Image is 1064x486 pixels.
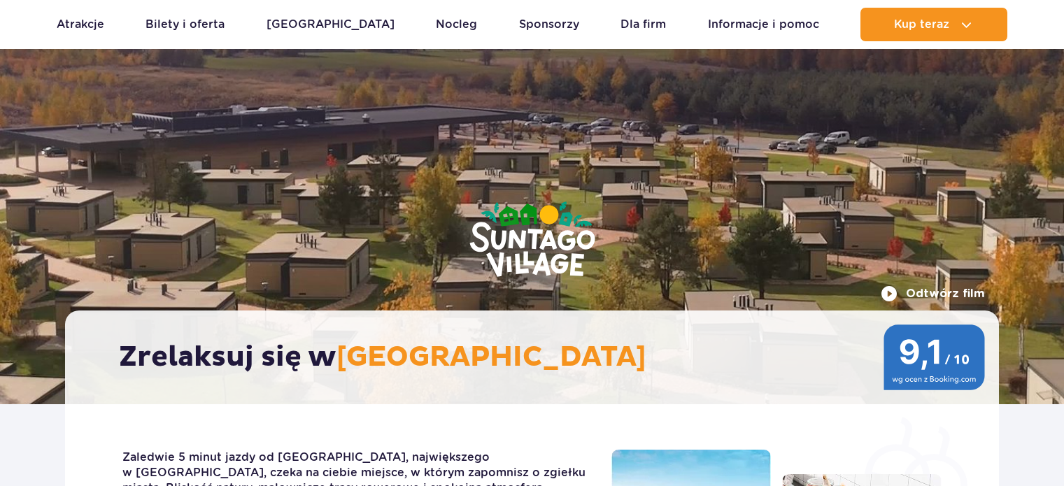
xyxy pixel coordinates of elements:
[884,324,985,390] img: 9,1/10 wg ocen z Booking.com
[860,8,1007,41] button: Kup teraz
[436,8,477,41] a: Nocleg
[267,8,395,41] a: [GEOGRAPHIC_DATA]
[894,18,949,31] span: Kup teraz
[119,340,959,375] h2: Zrelaksuj się w
[708,8,819,41] a: Informacje i pomoc
[146,8,225,41] a: Bilety i oferta
[413,147,651,334] img: Suntago Village
[881,285,985,302] button: Odtwórz film
[519,8,579,41] a: Sponsorzy
[57,8,104,41] a: Atrakcje
[336,340,646,375] span: [GEOGRAPHIC_DATA]
[620,8,666,41] a: Dla firm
